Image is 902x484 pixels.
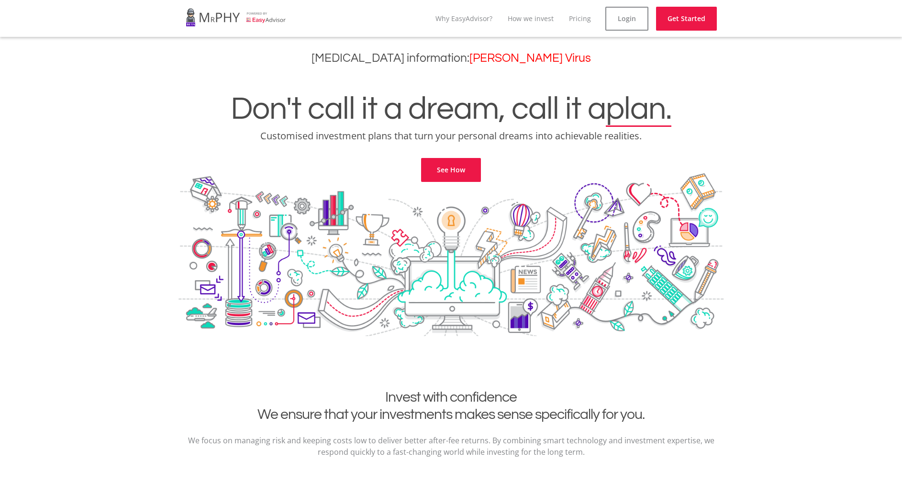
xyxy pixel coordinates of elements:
[7,93,895,125] h1: Don't call it a dream, call it a
[435,14,492,23] a: Why EasyAdvisor?
[7,129,895,143] p: Customised investment plans that turn your personal dreams into achievable realities.
[605,7,648,31] a: Login
[186,389,717,423] h2: Invest with confidence We ensure that your investments makes sense specifically for you.
[656,7,717,31] a: Get Started
[186,435,717,458] p: We focus on managing risk and keeping costs low to deliver better after-fee returns. By combining...
[7,51,895,65] h3: [MEDICAL_DATA] information:
[508,14,554,23] a: How we invest
[569,14,591,23] a: Pricing
[606,93,671,125] span: plan.
[469,52,591,64] a: [PERSON_NAME] Virus
[421,158,481,182] a: See How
